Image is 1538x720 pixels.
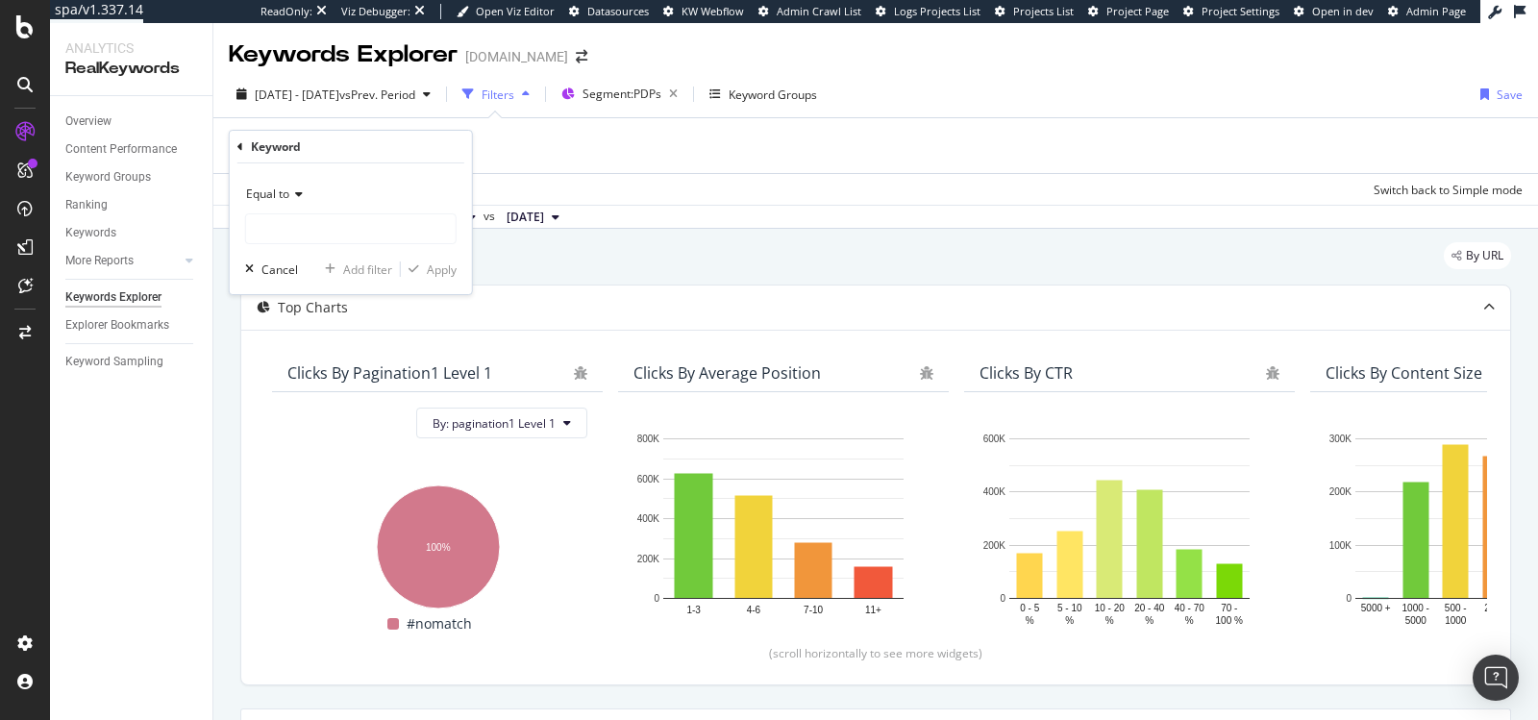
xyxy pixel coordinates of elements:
text: 800K [637,434,660,444]
svg: A chart. [980,429,1279,630]
div: bug [920,366,933,380]
a: More Reports [65,251,180,271]
div: Clicks By CTR [980,363,1073,383]
text: 600K [983,434,1006,444]
text: 5 - 10 [1057,603,1082,613]
span: Logs Projects List [894,4,980,18]
div: RealKeywords [65,58,197,80]
div: Top Charts [278,298,348,317]
span: Equal to [246,186,289,202]
text: 5000 + [1361,603,1391,613]
text: 11+ [865,605,881,615]
a: Open Viz Editor [457,4,555,19]
a: Ranking [65,195,199,215]
span: Datasources [587,4,649,18]
text: 200K [1329,487,1352,498]
span: 2024 Dec. 28th [507,209,544,226]
div: Clicks By Average Position [633,363,821,383]
div: Keywords Explorer [229,38,458,71]
div: Cancel [261,261,298,278]
button: Save [1473,79,1523,110]
a: Overview [65,112,199,132]
button: Apply [401,260,457,279]
button: Cancel [237,260,298,279]
div: arrow-right-arrow-left [576,50,587,63]
text: 5000 [1405,615,1427,626]
text: 0 - 5 [1020,603,1039,613]
text: 400K [983,487,1006,498]
div: Overview [65,112,112,132]
span: Segment: PDPs [583,86,661,102]
text: 0 [654,593,659,604]
span: KW Webflow [682,4,744,18]
text: 40 - 70 [1175,603,1205,613]
a: Project Settings [1183,4,1279,19]
text: 100K [1329,540,1352,551]
div: Save [1497,87,1523,103]
a: Admin Page [1388,4,1466,19]
button: By: pagination1 Level 1 [416,408,587,438]
span: #nomatch [407,612,472,635]
text: 500 - [1445,603,1467,613]
button: Add filter [317,260,392,279]
text: 1000 [1445,615,1467,626]
div: Keyword Groups [729,87,817,103]
text: 70 - [1221,603,1237,613]
div: Add filter [343,261,392,278]
span: Project Settings [1202,4,1279,18]
button: Switch back to Simple mode [1366,174,1523,205]
a: KW Webflow [663,4,744,19]
a: Datasources [569,4,649,19]
text: 7-10 [804,605,823,615]
text: 20 - 40 [1134,603,1165,613]
span: Admin Crawl List [777,4,861,18]
text: 200K [983,540,1006,551]
div: Apply [427,261,457,278]
a: Keyword Sampling [65,352,199,372]
span: By URL [1466,250,1503,261]
a: Keyword Groups [65,167,199,187]
button: [DATE] [499,206,567,229]
svg: A chart. [633,429,933,630]
span: vs [484,208,499,225]
text: 4-6 [747,605,761,615]
div: Keyword [251,138,301,155]
div: Analytics [65,38,197,58]
text: 10 - 20 [1095,603,1126,613]
span: [DATE] - [DATE] [255,87,339,103]
div: Ranking [65,195,108,215]
text: 1000 - [1402,603,1429,613]
div: Clicks By Content Size [1326,363,1482,383]
div: Viz Debugger: [341,4,410,19]
div: [DOMAIN_NAME] [465,47,568,66]
div: bug [1266,366,1279,380]
text: 100 % [1216,615,1243,626]
text: 100% [426,542,451,553]
span: Project Page [1106,4,1169,18]
button: [DATE] - [DATE]vsPrev. Period [229,79,438,110]
button: Keyword Groups [702,79,825,110]
span: Open in dev [1312,4,1374,18]
text: 1-3 [686,605,701,615]
text: % [1026,615,1034,626]
div: Content Performance [65,139,177,160]
div: Keywords [65,223,116,243]
text: 250 - [1484,603,1506,613]
text: % [1145,615,1153,626]
span: Projects List [1013,4,1074,18]
text: % [1105,615,1114,626]
text: 200K [637,554,660,564]
div: bug [574,366,587,380]
div: Keyword Groups [65,167,151,187]
div: Clicks By pagination1 Level 1 [287,363,492,383]
button: Segment:PDPs [554,79,685,110]
a: Projects List [995,4,1074,19]
span: vs Prev. Period [339,87,415,103]
a: Admin Crawl List [758,4,861,19]
div: Explorer Bookmarks [65,315,169,335]
a: Logs Projects List [876,4,980,19]
div: More Reports [65,251,134,271]
div: legacy label [1444,242,1511,269]
a: Keywords [65,223,199,243]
